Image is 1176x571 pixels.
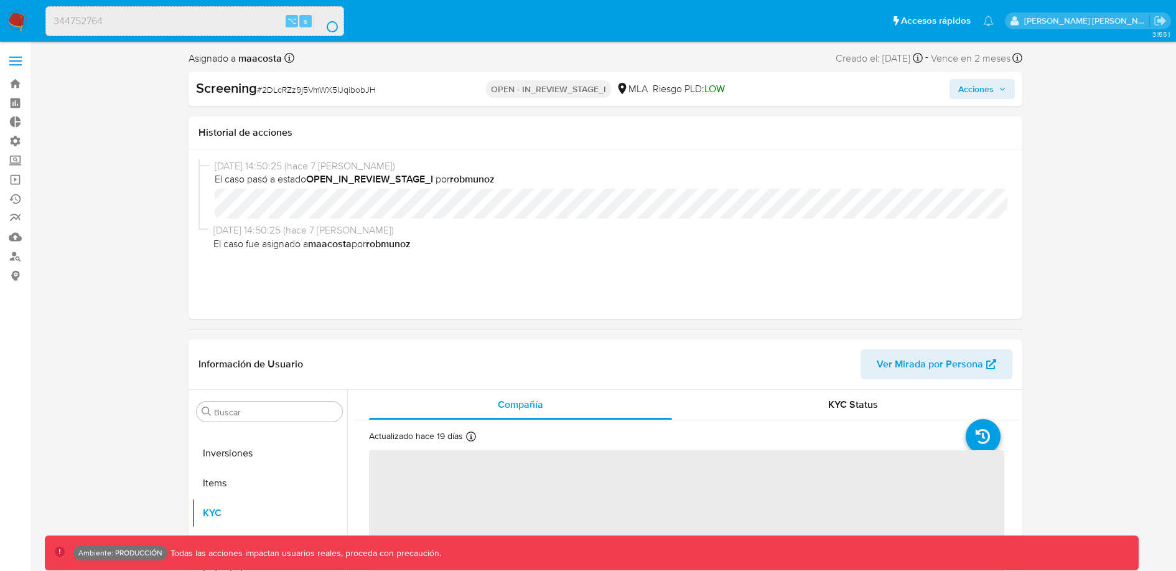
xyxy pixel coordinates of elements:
[498,397,543,412] span: Compañía
[958,79,994,99] span: Acciones
[215,172,1007,186] span: El caso pasó a estado por
[167,547,441,559] p: Todas las acciones impactan usuarios reales, proceda con precaución.
[1154,14,1167,27] a: Salir
[192,468,347,498] button: Items
[213,237,1007,251] span: El caso fue asignado a por
[486,80,611,98] p: OPEN - IN_REVIEW_STAGE_I
[1024,15,1150,27] p: natalia.maison@mercadolibre.com
[306,172,433,186] b: OPEN_IN_REVIEW_STAGE_I
[192,498,347,528] button: KYC
[828,397,878,412] span: KYC Status
[931,52,1010,65] span: Vence en 2 meses
[198,358,303,370] h1: Información de Usuario
[369,430,463,442] p: Actualizado hace 19 días
[236,51,282,65] b: maacosta
[836,50,923,67] div: Creado el: [DATE]
[308,237,352,251] b: maacosta
[950,79,1015,99] button: Acciones
[215,159,1007,173] span: [DATE] 14:50:25 (hace 7 [PERSON_NAME])
[213,224,1007,237] span: [DATE] 14:50:25 (hace 7 [PERSON_NAME])
[366,237,411,251] b: robmunoz
[925,50,928,67] span: -
[616,82,648,96] div: MLA
[46,13,343,29] input: Buscar usuario o caso...
[189,52,282,65] span: Asignado a
[78,550,162,555] p: Ambiente: PRODUCCIÓN
[202,407,212,417] button: Buscar
[304,15,307,27] span: s
[901,14,971,27] span: Accesos rápidos
[877,349,983,379] span: Ver Mirada por Persona
[653,82,725,96] span: Riesgo PLD:
[861,349,1012,379] button: Ver Mirada por Persona
[450,172,495,186] b: robmunoz
[198,126,1012,139] h1: Historial de acciones
[257,83,376,96] span: # 2DLcRZz9j5VmWX5IJqibobJH
[983,16,994,26] a: Notificaciones
[287,15,297,27] span: ⌥
[196,78,257,98] b: Screening
[192,438,347,468] button: Inversiones
[314,12,339,30] button: search-icon
[704,82,725,96] span: LOW
[214,407,337,418] input: Buscar
[192,528,347,558] button: Lista Interna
